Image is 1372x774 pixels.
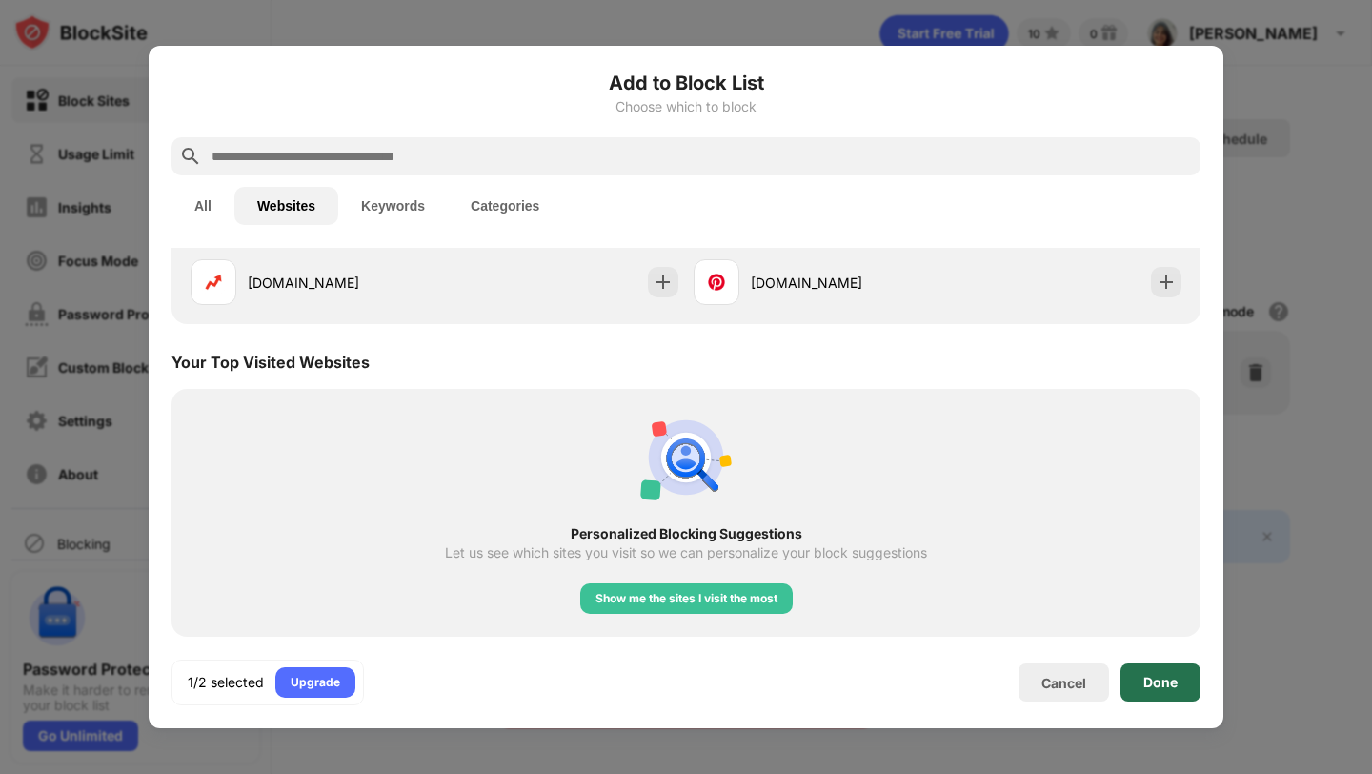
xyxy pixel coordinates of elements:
[248,273,434,293] div: [DOMAIN_NAME]
[171,187,234,225] button: All
[171,69,1200,97] h6: Add to Block List
[171,99,1200,114] div: Choose which to block
[291,673,340,692] div: Upgrade
[206,526,1166,541] div: Personalized Blocking Suggestions
[448,187,562,225] button: Categories
[179,145,202,168] img: search.svg
[595,589,777,608] div: Show me the sites I visit the most
[445,545,927,560] div: Let us see which sites you visit so we can personalize your block suggestions
[171,353,370,372] div: Your Top Visited Websites
[188,673,264,692] div: 1/2 selected
[1041,675,1086,691] div: Cancel
[202,271,225,294] img: favicons
[338,187,448,225] button: Keywords
[234,187,338,225] button: Websites
[640,412,732,503] img: personal-suggestions.svg
[1143,675,1178,690] div: Done
[705,271,728,294] img: favicons
[751,273,938,293] div: [DOMAIN_NAME]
